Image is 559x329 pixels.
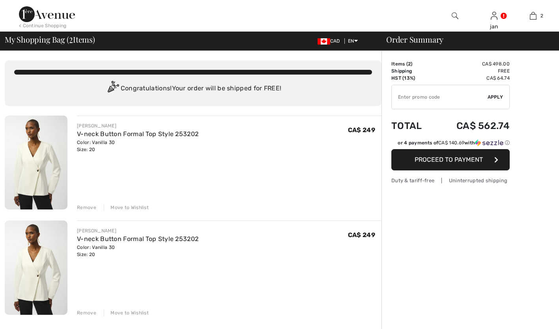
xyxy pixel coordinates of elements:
[77,309,96,316] div: Remove
[491,11,497,21] img: My Info
[438,140,464,146] span: CA$ 140.69
[491,12,497,19] a: Sign In
[434,60,510,67] td: CA$ 498.00
[530,11,537,21] img: My Bag
[5,116,67,209] img: V-neck Button Formal Top Style 253202
[348,231,375,239] span: CA$ 249
[391,67,434,75] td: Shipping
[488,93,503,101] span: Apply
[19,6,75,22] img: 1ère Avenue
[14,81,372,97] div: Congratulations! Your order will be shipped for FREE!
[104,309,149,316] div: Move to Wishlist
[348,126,375,134] span: CA$ 249
[77,130,198,138] a: V-neck Button Formal Top Style 253202
[5,36,95,43] span: My Shopping Bag ( Items)
[391,112,434,139] td: Total
[434,75,510,82] td: CA$ 64.74
[514,11,552,21] a: 2
[475,139,503,146] img: Sezzle
[391,177,510,184] div: Duty & tariff-free | Uninterrupted shipping
[377,36,554,43] div: Order Summary
[19,22,67,29] div: < Continue Shopping
[391,75,434,82] td: HST (13%)
[77,139,198,153] div: Color: Vanilla 30 Size: 20
[392,85,488,109] input: Promo code
[77,204,96,211] div: Remove
[318,38,343,44] span: CAD
[434,112,510,139] td: CA$ 562.74
[318,38,330,45] img: Canadian Dollar
[348,38,358,44] span: EN
[415,156,483,163] span: Proceed to Payment
[475,22,513,31] div: jan
[434,67,510,75] td: Free
[391,139,510,149] div: or 4 payments ofCA$ 140.69withSezzle Click to learn more about Sezzle
[69,34,73,44] span: 2
[77,235,198,243] a: V-neck Button Formal Top Style 253202
[391,149,510,170] button: Proceed to Payment
[77,122,198,129] div: [PERSON_NAME]
[398,139,510,146] div: or 4 payments of with
[105,81,121,97] img: Congratulation2.svg
[452,11,458,21] img: search the website
[408,61,411,67] span: 2
[391,60,434,67] td: Items ( )
[5,221,67,314] img: V-neck Button Formal Top Style 253202
[104,204,149,211] div: Move to Wishlist
[77,227,198,234] div: [PERSON_NAME]
[77,244,198,258] div: Color: Vanilla 30 Size: 20
[540,12,543,19] span: 2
